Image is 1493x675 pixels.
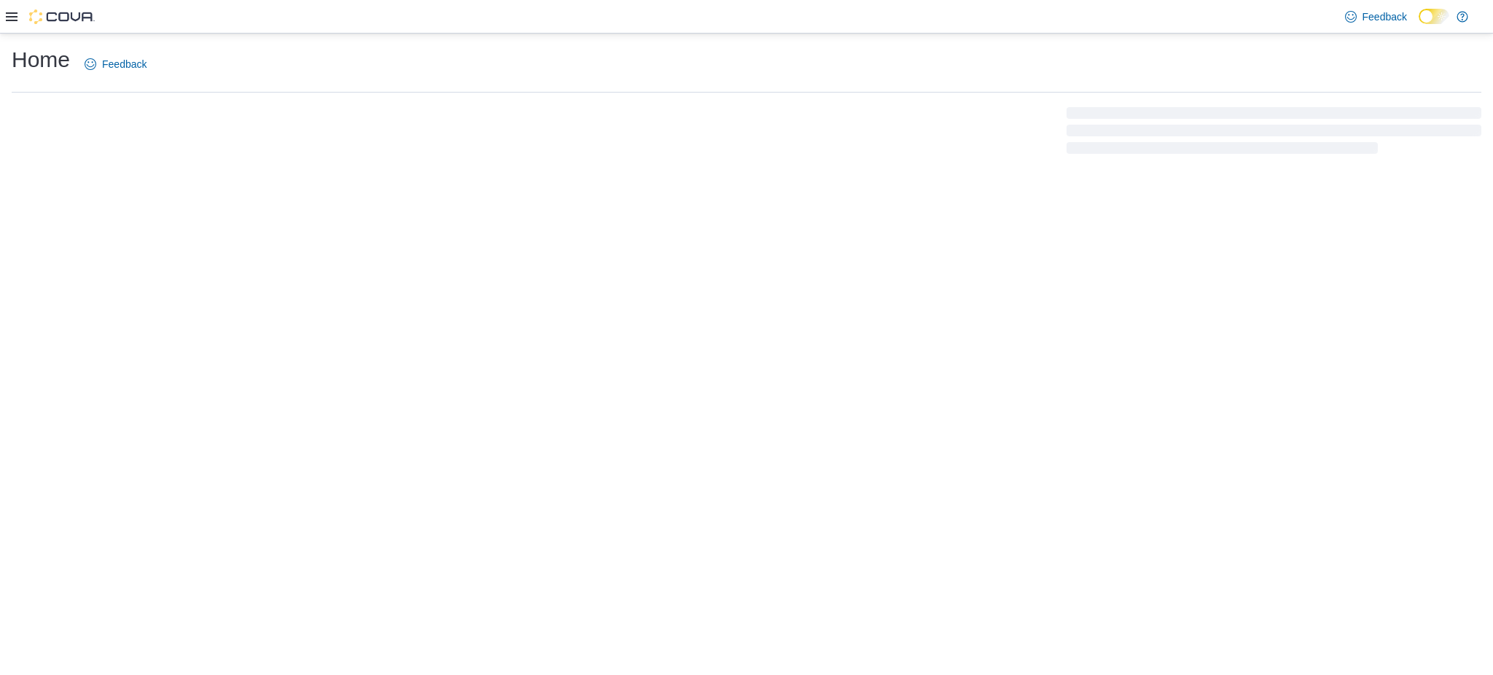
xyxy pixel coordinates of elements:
[29,9,95,24] img: Cova
[12,45,70,74] h1: Home
[79,50,152,79] a: Feedback
[1067,110,1481,157] span: Loading
[1363,9,1407,24] span: Feedback
[102,57,147,71] span: Feedback
[1339,2,1413,31] a: Feedback
[1419,9,1449,24] input: Dark Mode
[1419,24,1419,25] span: Dark Mode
